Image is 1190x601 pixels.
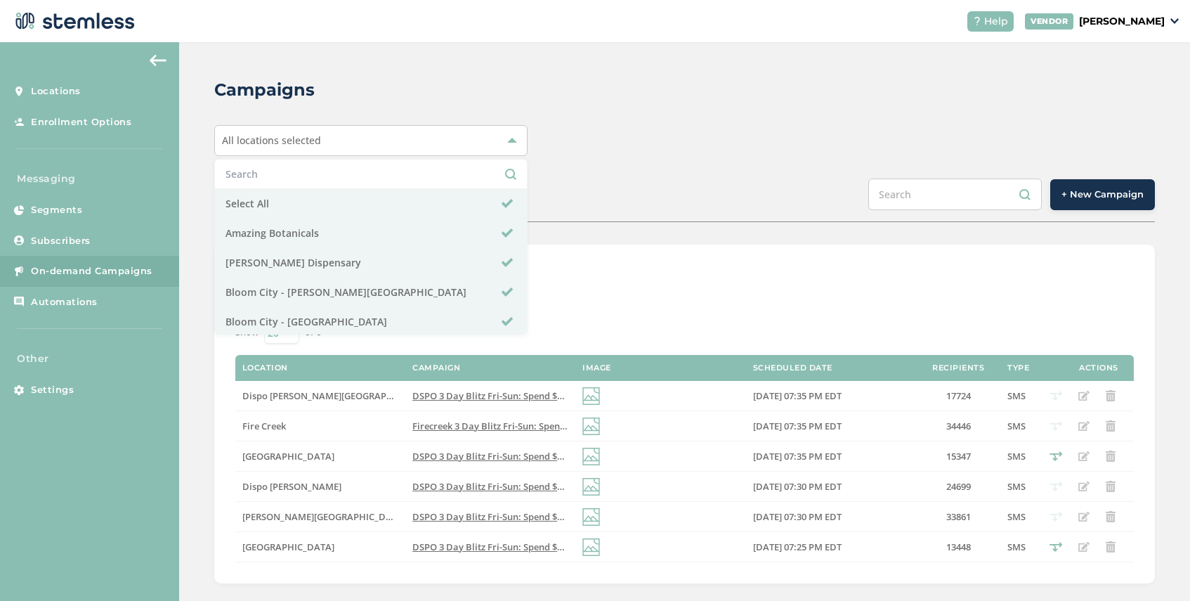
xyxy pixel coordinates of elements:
span: Settings [31,383,74,397]
span: [DATE] 07:35 PM EDT [753,389,842,402]
label: DSPO 3 Day Blitz Fri-Sun: Spend $50 get $10 off, $100 get $20 off, $200 get $50 off! Over 100 dea... [412,481,568,493]
input: Search [225,167,516,181]
th: Actions [1064,355,1134,382]
span: [DATE] 07:30 PM EDT [753,510,842,523]
span: 24699 [946,480,971,493]
span: DSPO 3 Day Blitz Fri-Sun: Spend $50 get $10 off, $100 get $20 off, $200 get $50 off! Over 100 dea... [412,541,950,553]
label: Recipients [932,363,984,373]
iframe: Chat Widget [1120,534,1190,601]
span: 34446 [946,420,971,432]
span: Automations [31,295,98,309]
li: Bloom City - [GEOGRAPHIC_DATA] [215,307,527,337]
span: Subscribers [31,234,91,248]
span: SMS [1007,480,1026,493]
label: SMS [1007,481,1035,493]
span: DSPO 3 Day Blitz Fri-Sun: Spend $50 get $10 off, $100 get $20 off, $200 get $50 off! Over 100 dea... [412,450,950,463]
img: icon-img-d887fa0c.svg [582,478,600,496]
span: SMS [1007,510,1026,523]
label: DSPO 3 Day Blitz Fri-Sun: Spend $50 get $10 off, $100 get $20 off, $200 get $50 off! Over 100 dea... [412,541,568,553]
span: All locations selected [222,134,321,147]
img: icon_down-arrow-small-66adaf34.svg [1170,18,1179,24]
span: [DATE] 07:30 PM EDT [753,480,842,493]
span: SMS [1007,450,1026,463]
span: 13448 [946,541,971,553]
span: + New Campaign [1061,188,1144,202]
span: Dispo [PERSON_NAME][GEOGRAPHIC_DATA] [242,389,433,402]
img: icon-img-d887fa0c.svg [582,418,600,435]
span: 33861 [946,510,971,523]
li: [PERSON_NAME] Dispensary [215,248,527,278]
label: Dispo Bay City South [242,451,398,463]
span: 15347 [946,450,971,463]
span: [GEOGRAPHIC_DATA] [242,450,334,463]
label: Location [242,363,288,373]
label: 08/21/2025 07:30 PM EDT [753,481,909,493]
span: SMS [1007,389,1026,402]
span: Dispo [PERSON_NAME] [242,480,341,493]
label: SMS [1007,451,1035,463]
img: icon-img-d887fa0c.svg [582,538,600,556]
label: Type [1007,363,1029,373]
label: 08/21/2025 07:35 PM EDT [753,390,909,402]
span: [DATE] 07:25 PM EDT [753,541,842,553]
span: Segments [31,203,82,217]
label: 08/21/2025 07:35 PM EDT [753,451,909,463]
p: [PERSON_NAME] [1079,14,1165,29]
label: 17724 [923,390,993,402]
label: DSPO 3 Day Blitz Fri-Sun: Spend $50 get $10 off, $100 get $20 off, $200 get $50 off! Over 100 dea... [412,390,568,402]
img: icon-help-white-03924b79.svg [973,17,981,25]
label: Dispo Hazel Park [242,511,398,523]
span: DSPO 3 Day Blitz Fri-Sun: Spend $50 get $10 off, $100 get $20 off, $200 get $50 off! Over 100 dea... [412,389,950,402]
span: 17724 [946,389,971,402]
img: icon-img-d887fa0c.svg [582,508,600,526]
label: 08/21/2025 07:25 PM EDT [753,541,909,553]
span: Enrollment Options [31,115,131,129]
label: DSPO 3 Day Blitz Fri-Sun: Spend $50 get $10 off, $100 get $20 off, $200 get $50 off! Over 100 dea... [412,511,568,523]
span: Firecreek 3 Day Blitz Fri-Sun: Spend $50 get $10 off, $100 get $20 off, $200 get $50 off! 100+ de... [412,420,943,432]
span: Help [984,14,1008,29]
span: [DATE] 07:35 PM EDT [753,450,842,463]
span: [GEOGRAPHIC_DATA] [242,541,334,553]
span: [DATE] 07:35 PM EDT [753,420,842,432]
li: Amazing Botanicals [215,219,527,248]
span: Fire Creek [242,420,286,432]
img: icon-img-d887fa0c.svg [582,387,600,405]
label: 15347 [923,451,993,463]
div: VENDOR [1025,13,1073,30]
label: Dispo Whitmore Lake [242,390,398,402]
h2: Campaigns [214,77,315,103]
span: DSPO 3 Day Blitz Fri-Sun: Spend $50 get $10 off, $100 get $20 off, $200 get $50 off! Over 100 dea... [412,510,950,523]
span: On-demand Campaigns [31,264,152,278]
label: Scheduled Date [753,363,832,373]
li: Bloom City - [PERSON_NAME][GEOGRAPHIC_DATA] [215,278,527,307]
img: icon-arrow-back-accent-c549486e.svg [150,55,166,66]
label: Dispo Bay City North [242,541,398,553]
label: Firecreek 3 Day Blitz Fri-Sun: Spend $50 get $10 off, $100 get $20 off, $200 get $50 off! 100+ de... [412,420,568,432]
img: icon-img-d887fa0c.svg [582,448,600,465]
span: [PERSON_NAME][GEOGRAPHIC_DATA] [242,510,406,523]
button: + New Campaign [1050,179,1155,210]
label: SMS [1007,541,1035,553]
label: 24699 [923,481,993,493]
label: Campaign [412,363,460,373]
label: SMS [1007,420,1035,432]
label: 34446 [923,420,993,432]
label: Image [582,363,611,373]
label: Dispo Romeo [242,481,398,493]
input: Search [868,179,1042,210]
label: SMS [1007,390,1035,402]
label: DSPO 3 Day Blitz Fri-Sun: Spend $50 get $10 off, $100 get $20 off, $200 get $50 off! Over 100 dea... [412,451,568,463]
li: Select All [215,189,527,219]
label: Fire Creek [242,420,398,432]
span: SMS [1007,541,1026,553]
img: logo-dark-0685b13c.svg [11,7,135,35]
label: 08/21/2025 07:35 PM EDT [753,420,909,432]
span: Locations [31,84,81,98]
label: SMS [1007,511,1035,523]
label: 08/21/2025 07:30 PM EDT [753,511,909,523]
label: 33861 [923,511,993,523]
span: SMS [1007,420,1026,432]
span: DSPO 3 Day Blitz Fri-Sun: Spend $50 get $10 off, $100 get $20 off, $200 get $50 off! Over 100 dea... [412,480,950,493]
label: 13448 [923,541,993,553]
